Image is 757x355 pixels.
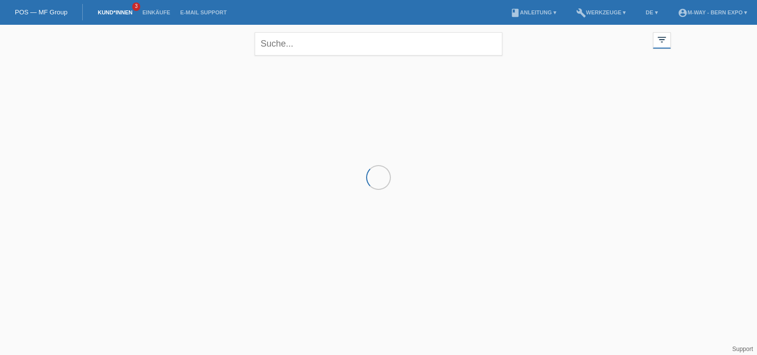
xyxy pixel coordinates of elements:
a: Kund*innen [93,9,137,15]
span: 3 [132,2,140,11]
i: account_circle [678,8,688,18]
a: bookAnleitung ▾ [505,9,561,15]
i: build [576,8,586,18]
i: book [510,8,520,18]
i: filter_list [656,34,667,45]
a: DE ▾ [641,9,662,15]
a: buildWerkzeuge ▾ [571,9,631,15]
a: account_circlem-way - Bern Expo ▾ [673,9,752,15]
a: Einkäufe [137,9,175,15]
input: Suche... [255,32,502,56]
a: POS — MF Group [15,8,67,16]
a: Support [732,346,753,353]
a: E-Mail Support [175,9,232,15]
